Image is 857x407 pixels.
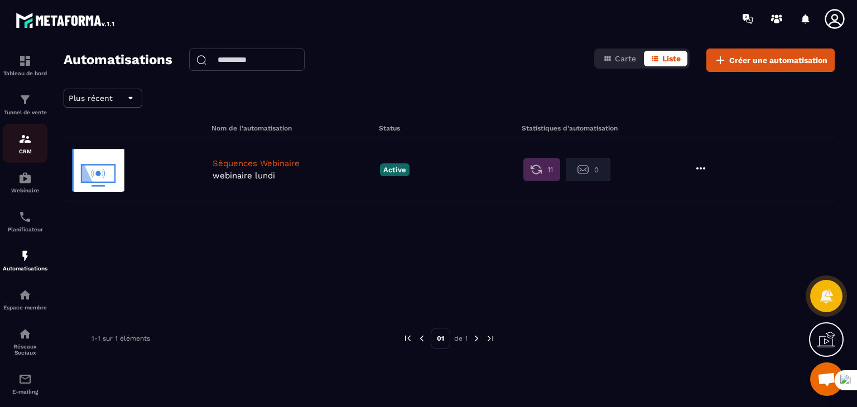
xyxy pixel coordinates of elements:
p: 1-1 sur 1 éléments [92,335,150,342]
a: formationformationTableau de bord [3,46,47,85]
img: formation [18,93,32,106]
a: social-networksocial-networkRéseaux Sociaux [3,319,47,364]
img: prev [417,333,427,343]
p: Tableau de bord [3,70,47,76]
a: automationsautomationsAutomatisations [3,241,47,280]
button: 0 [566,158,610,181]
p: webinaire lundi [213,171,374,181]
button: 11 [523,158,560,181]
img: logo [16,10,116,30]
p: Planificateur [3,226,47,232]
a: formationformationCRM [3,124,47,163]
h6: Nom de l'automatisation [211,124,376,132]
p: Espace membre [3,304,47,311]
button: Liste [644,51,687,66]
span: 11 [547,164,553,175]
a: automationsautomationsWebinaire [3,163,47,202]
img: first stat [531,164,542,175]
img: automations [18,171,32,185]
span: Plus récent [69,94,113,103]
a: emailemailE-mailing [3,364,47,403]
img: prev [403,333,413,343]
a: formationformationTunnel de vente [3,85,47,124]
a: automationsautomationsEspace membre [3,280,47,319]
p: CRM [3,148,47,154]
h6: Statistiques d'automatisation [522,124,662,132]
img: scheduler [18,210,32,224]
span: Créer une automatisation [729,55,827,66]
p: Automatisations [3,265,47,272]
p: 01 [431,328,450,349]
p: E-mailing [3,389,47,395]
p: de 1 [454,334,468,343]
h6: Status [379,124,519,132]
p: Réseaux Sociaux [3,343,47,356]
span: Liste [662,54,681,63]
img: second stat [577,164,589,175]
img: next [485,333,495,343]
span: 0 [594,166,599,174]
img: email [18,372,32,386]
img: automations [18,288,32,302]
img: next [471,333,482,343]
h2: Automatisations [64,49,172,72]
button: Carte [596,51,643,66]
img: formation [18,132,32,146]
img: formation [18,54,32,67]
img: social-network [18,327,32,341]
p: Webinaire [3,187,47,193]
span: Carte [615,54,636,63]
a: schedulerschedulerPlanificateur [3,202,47,241]
p: Tunnel de vente [3,109,47,115]
p: Active [380,163,410,176]
p: Séquences Webinaire [213,158,374,168]
button: Créer une automatisation [706,49,835,72]
a: Ouvrir le chat [810,362,844,396]
img: automation-background [70,147,126,192]
img: automations [18,249,32,263]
